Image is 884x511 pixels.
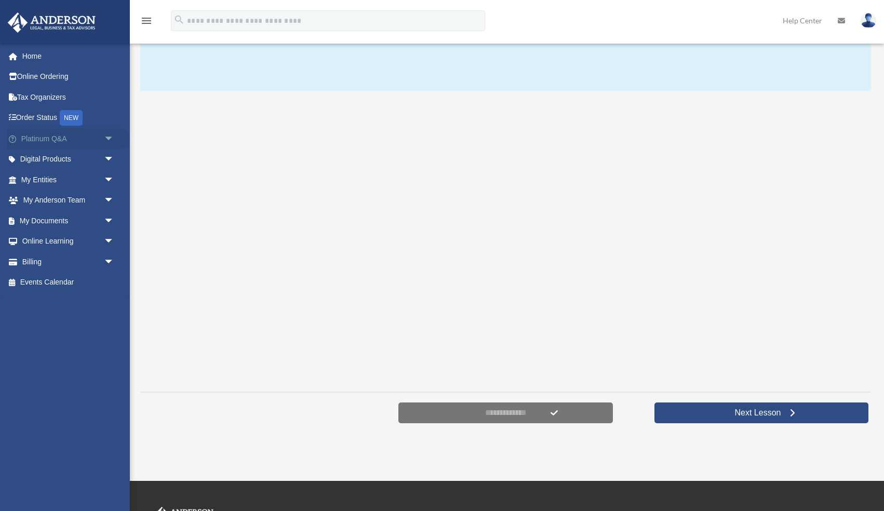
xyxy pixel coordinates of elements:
a: Order StatusNEW [7,107,130,129]
span: Next Lesson [726,408,789,418]
img: Anderson Advisors Platinum Portal [5,12,99,33]
iframe: How to Use a QRP for Investing in Real Estate - Qualified Retirement Plan [251,98,760,384]
a: Billingarrow_drop_down [7,251,130,272]
span: arrow_drop_down [104,231,125,252]
span: arrow_drop_down [104,190,125,211]
a: menu [140,18,153,27]
img: User Pic [861,13,876,28]
a: My Anderson Teamarrow_drop_down [7,190,130,211]
a: Digital Productsarrow_drop_down [7,149,130,170]
span: arrow_drop_down [104,210,125,232]
span: arrow_drop_down [104,251,125,273]
a: Tax Organizers [7,87,130,107]
div: NEW [60,110,83,126]
a: Online Learningarrow_drop_down [7,231,130,252]
i: menu [140,15,153,27]
a: Events Calendar [7,272,130,293]
span: arrow_drop_down [104,149,125,170]
a: My Entitiesarrow_drop_down [7,169,130,190]
a: Online Ordering [7,66,130,87]
a: Next Lesson [654,402,868,423]
i: search [173,14,185,25]
a: Platinum Q&Aarrow_drop_down [7,128,130,149]
span: arrow_drop_down [104,169,125,191]
a: Home [7,46,130,66]
a: My Documentsarrow_drop_down [7,210,130,231]
span: arrow_drop_down [104,128,125,150]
